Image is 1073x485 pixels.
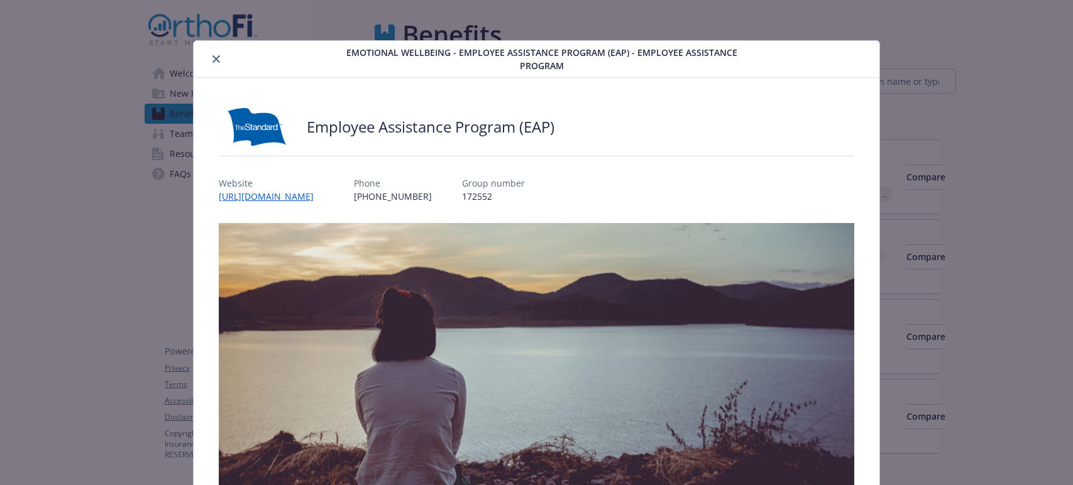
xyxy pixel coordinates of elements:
[219,177,324,190] p: Website
[307,116,554,138] h2: Employee Assistance Program (EAP)
[209,52,224,67] button: close
[354,190,432,203] p: [PHONE_NUMBER]
[219,190,324,202] a: [URL][DOMAIN_NAME]
[462,190,525,203] p: 172552
[354,177,432,190] p: Phone
[339,46,744,72] span: Emotional Wellbeing - Employee Assistance Program (EAP) - Employee Assistance Program
[219,108,294,146] img: Standard Insurance Company
[462,177,525,190] p: Group number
